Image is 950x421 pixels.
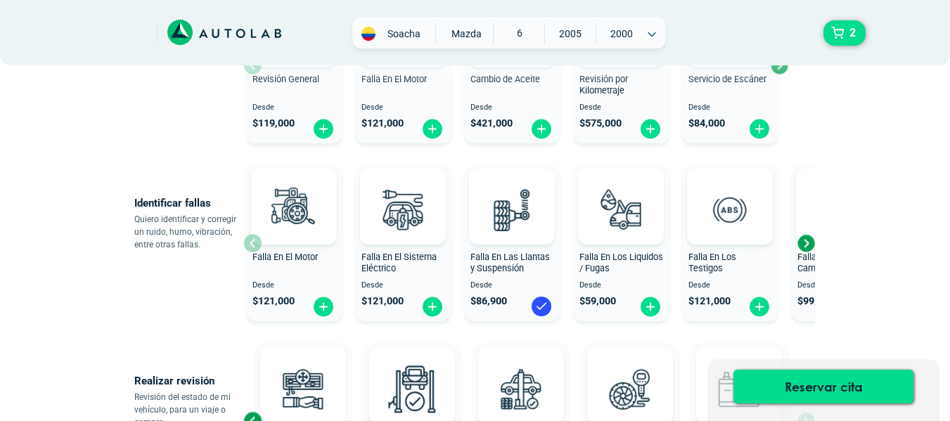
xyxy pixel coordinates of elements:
img: diagnostic_diagnostic_abs-v3.svg [699,179,761,240]
img: escaner-v3.svg [599,358,661,420]
span: Desde [361,103,445,112]
img: AD0BCuuxAAAAAElFTkSuQmCC [709,171,751,214]
span: $ 421,000 [470,117,513,129]
span: Revisión General [252,74,319,84]
img: AD0BCuuxAAAAAElFTkSuQmCC [382,171,424,214]
button: Reservar cita [733,370,913,403]
img: fi_plus-circle2.svg [639,296,662,318]
img: revision_tecno_mecanica-v3.svg [490,358,552,420]
span: Desde [797,281,881,290]
img: fi_plus-circle2.svg [421,296,444,318]
span: $ 121,000 [361,295,404,307]
button: Falla En El Sistema Eléctrico Desde $121,000 [356,165,451,321]
div: Next slide [795,233,816,254]
img: AD0BCuuxAAAAAElFTkSuQmCC [600,171,642,214]
span: $ 119,000 [252,117,295,129]
span: Desde [252,103,336,112]
span: Falla En Los Testigos [688,252,736,274]
span: Falla En Los Liquidos / Fugas [579,252,663,274]
span: Desde [252,281,336,290]
img: diagnostic_caja-de-cambios-v3.svg [808,179,870,240]
img: fi_plus-circle2.svg [421,118,444,140]
span: Soacha [379,27,429,41]
span: 2 [846,21,859,45]
span: Desde [470,103,554,112]
span: $ 121,000 [361,117,404,129]
button: Falla En Los Testigos Desde $121,000 [683,165,778,321]
img: fi_plus-circle2.svg [639,118,662,140]
span: Desde [688,103,772,112]
span: Revisión por Kilometraje [579,74,628,96]
img: AD0BCuuxAAAAAElFTkSuQmCC [609,351,651,393]
img: AD0BCuuxAAAAAElFTkSuQmCC [391,351,433,393]
span: Desde [470,281,554,290]
img: diagnostic_gota-de-sangre-v3.svg [590,179,652,240]
img: AD0BCuuxAAAAAElFTkSuQmCC [273,171,315,214]
img: cambio_bateria-v3.svg [708,358,770,420]
button: Falla En El Motor Desde $121,000 [247,165,342,321]
button: Falla En Los Liquidos / Fugas Desde $59,000 [574,165,669,321]
img: fi_plus-circle2.svg [748,118,771,140]
img: peritaje-v3.svg [381,358,443,420]
span: Cambio de Aceite [470,74,540,84]
p: Identificar fallas [134,193,243,213]
img: aire_acondicionado-v3.svg [272,358,334,420]
img: diagnostic_engine-v3.svg [263,179,325,240]
span: MAZDA [442,23,492,44]
span: Falla En La Caja de Cambio [797,252,872,274]
button: 2 [823,20,866,46]
img: AD0BCuuxAAAAAElFTkSuQmCC [282,351,324,393]
span: $ 121,000 [688,295,731,307]
img: blue-check.svg [530,295,553,318]
img: AD0BCuuxAAAAAElFTkSuQmCC [718,351,760,393]
img: AD0BCuuxAAAAAElFTkSuQmCC [500,351,542,393]
span: $ 575,000 [579,117,622,129]
img: fi_plus-circle2.svg [312,296,335,318]
span: Servicio de Escáner [688,74,766,84]
p: Quiero identificar y corregir un ruido, humo, vibración, entre otras fallas. [134,213,243,251]
span: Falla En El Motor [252,252,318,262]
span: $ 99,000 [797,295,834,307]
img: fi_plus-circle2.svg [748,296,771,318]
span: 2005 [545,23,595,44]
span: $ 59,000 [579,295,616,307]
span: Falla En Las Llantas y Suspensión [470,252,550,274]
button: Falla En Las Llantas y Suspensión Desde $86,900 [465,165,560,321]
button: Falla En La Caja de Cambio Desde $99,000 [792,165,887,321]
span: 2000 [596,23,646,44]
span: Falla En El Motor [361,74,427,84]
span: Desde [579,103,663,112]
img: AD0BCuuxAAAAAElFTkSuQmCC [491,171,533,214]
span: 6 [494,23,544,43]
span: $ 121,000 [252,295,295,307]
span: Desde [579,281,663,290]
img: fi_plus-circle2.svg [312,118,335,140]
img: diagnostic_suspension-v3.svg [481,179,543,240]
img: Flag of COLOMBIA [361,27,375,41]
span: Desde [361,281,445,290]
span: $ 86,900 [470,295,507,307]
p: Realizar revisión [134,371,243,391]
img: fi_plus-circle2.svg [530,118,553,140]
img: diagnostic_bombilla-v3.svg [372,179,434,240]
span: Desde [688,281,772,290]
span: Falla En El Sistema Eléctrico [361,252,437,274]
span: $ 84,000 [688,117,725,129]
